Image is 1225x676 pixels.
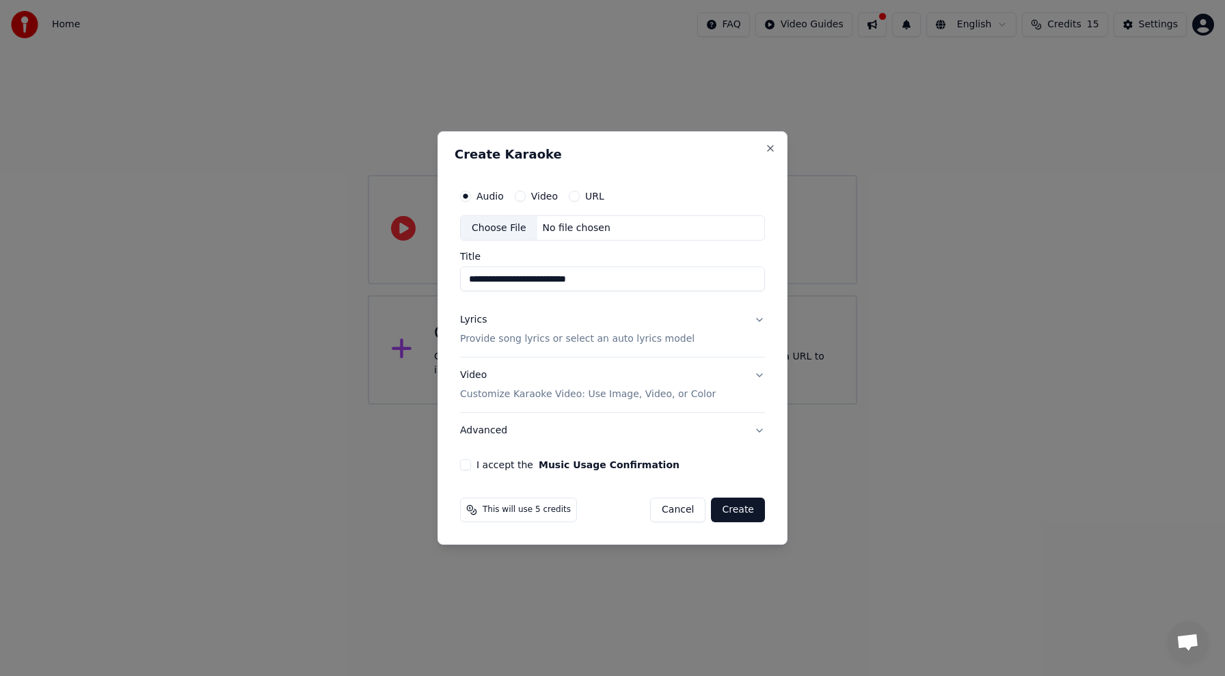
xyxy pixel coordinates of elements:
[476,191,504,201] label: Audio
[539,460,679,470] button: I accept the
[460,333,695,347] p: Provide song lyrics or select an auto lyrics model
[483,504,571,515] span: This will use 5 credits
[531,191,558,201] label: Video
[460,303,765,357] button: LyricsProvide song lyrics or select an auto lyrics model
[537,221,616,235] div: No file chosen
[650,498,705,522] button: Cancel
[476,460,679,470] label: I accept the
[460,413,765,448] button: Advanced
[460,369,716,402] div: Video
[455,148,770,161] h2: Create Karaoke
[460,358,765,413] button: VideoCustomize Karaoke Video: Use Image, Video, or Color
[585,191,604,201] label: URL
[460,314,487,327] div: Lyrics
[460,388,716,401] p: Customize Karaoke Video: Use Image, Video, or Color
[460,252,765,262] label: Title
[461,216,537,241] div: Choose File
[711,498,765,522] button: Create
